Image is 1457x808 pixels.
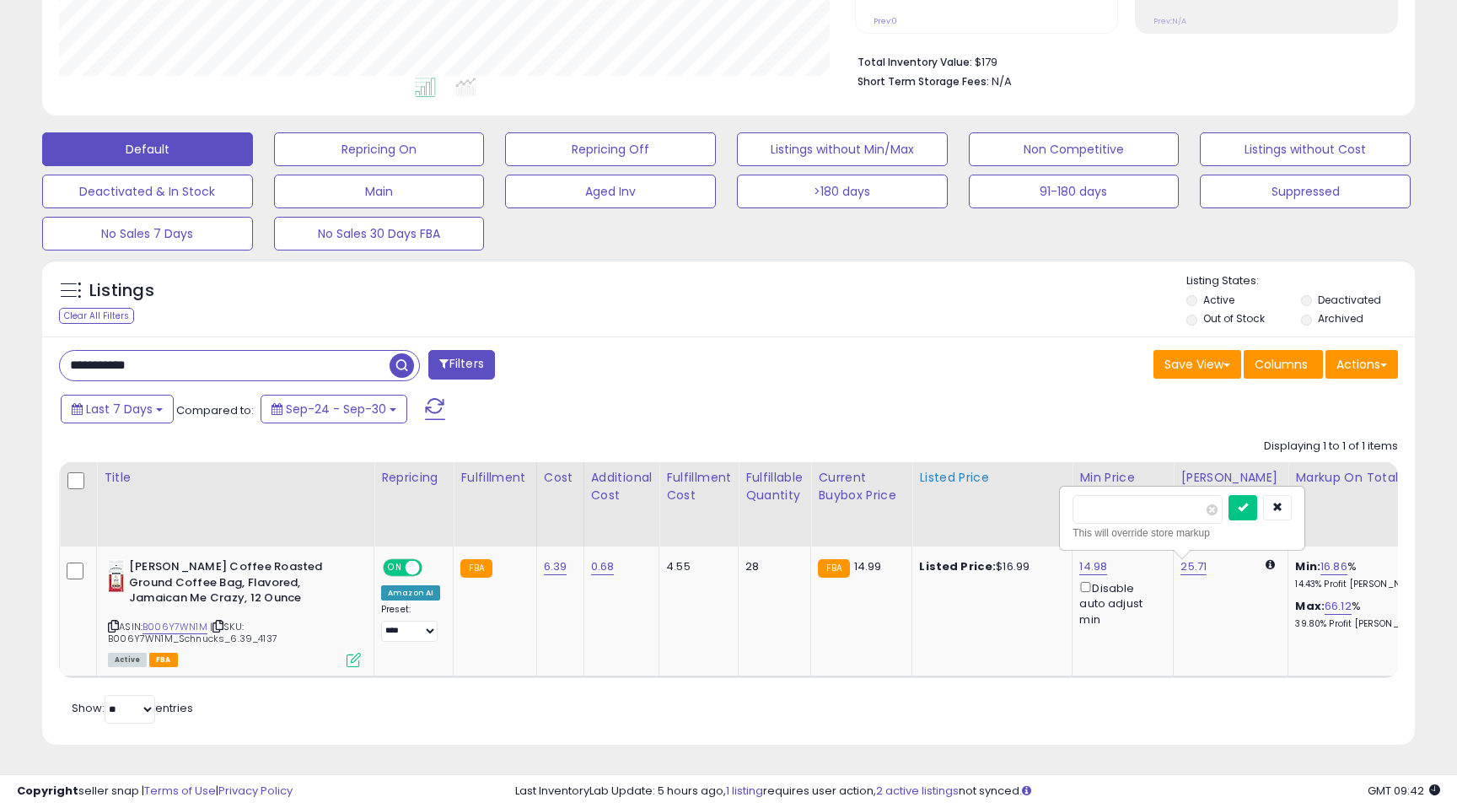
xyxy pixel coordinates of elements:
button: Columns [1244,350,1323,379]
small: Prev: 0 [874,16,897,26]
div: [PERSON_NAME] [1180,469,1281,487]
div: Markup on Total Cost [1295,469,1441,487]
button: Listings without Cost [1200,132,1411,166]
span: Columns [1255,356,1308,373]
span: | SKU: B006Y7WN1M_Schnucks_6.39_4137 [108,620,277,645]
button: Listings without Min/Max [737,132,948,166]
strong: Copyright [17,783,78,799]
div: $16.99 [919,559,1059,574]
span: All listings currently available for purchase on Amazon [108,653,147,667]
a: Terms of Use [144,783,216,799]
button: Repricing On [274,132,485,166]
h5: Listings [89,279,154,303]
button: Default [42,132,253,166]
button: Suppressed [1200,175,1411,208]
th: The percentage added to the cost of goods (COGS) that forms the calculator for Min & Max prices. [1288,462,1449,547]
a: 25.71 [1180,558,1207,575]
a: 6.39 [544,558,567,575]
a: 1 listing [726,783,763,799]
small: FBA [818,559,849,578]
button: Actions [1325,350,1398,379]
div: Clear All Filters [59,308,134,324]
label: Out of Stock [1203,311,1265,326]
span: OFF [420,561,447,575]
button: Aged Inv [505,175,716,208]
span: 2025-10-8 09:42 GMT [1368,783,1440,799]
div: ASIN: [108,559,361,665]
b: Max: [1295,598,1325,614]
p: 39.80% Profit [PERSON_NAME] [1295,618,1435,630]
button: Sep-24 - Sep-30 [261,395,407,423]
label: Active [1203,293,1234,307]
div: Title [104,469,367,487]
div: Listed Price [919,469,1065,487]
div: Displaying 1 to 1 of 1 items [1264,439,1398,455]
div: seller snap | | [17,784,293,800]
a: 14.98 [1079,558,1107,575]
span: Compared to: [176,402,254,418]
a: 2 active listings [876,783,959,799]
div: Disable auto adjust min [1079,579,1160,628]
p: 14.43% Profit [PERSON_NAME] [1295,579,1435,590]
a: Privacy Policy [218,783,293,799]
button: Filters [428,350,494,380]
b: [PERSON_NAME] Coffee Roasted Ground Coffee Bag, Flavored, Jamaican Me Crazy, 12 Ounce [129,559,334,611]
button: Non Competitive [969,132,1180,166]
a: 0.68 [591,558,615,575]
label: Archived [1318,311,1363,326]
div: This will override store markup [1073,525,1292,541]
div: % [1295,559,1435,590]
button: Repricing Off [505,132,716,166]
div: Repricing [381,469,446,487]
button: 91-180 days [969,175,1180,208]
span: ON [384,561,406,575]
a: 66.12 [1325,598,1352,615]
a: 16.86 [1320,558,1347,575]
a: B006Y7WN1M [142,620,207,634]
button: No Sales 7 Days [42,217,253,250]
button: No Sales 30 Days FBA [274,217,485,250]
div: Fulfillment [460,469,529,487]
div: Amazon AI [381,585,440,601]
div: 4.55 [666,559,725,574]
span: Show: entries [72,700,193,716]
span: FBA [149,653,178,667]
button: Last 7 Days [61,395,174,423]
button: Save View [1153,350,1241,379]
b: Listed Price: [919,558,996,574]
b: Total Inventory Value: [858,55,972,69]
b: Min: [1295,558,1320,574]
span: 14.99 [854,558,882,574]
span: Sep-24 - Sep-30 [286,401,386,417]
span: Last 7 Days [86,401,153,417]
img: 41WK42fnz-L._SL40_.jpg [108,559,125,593]
p: Listing States: [1186,273,1414,289]
div: Fulfillable Quantity [745,469,804,504]
div: Min Price [1079,469,1166,487]
small: Prev: N/A [1153,16,1186,26]
div: Preset: [381,604,440,642]
button: Deactivated & In Stock [42,175,253,208]
div: Current Buybox Price [818,469,905,504]
span: N/A [992,73,1012,89]
b: Short Term Storage Fees: [858,74,989,89]
button: Main [274,175,485,208]
div: % [1295,599,1435,630]
li: $179 [858,51,1385,71]
div: Additional Cost [591,469,653,504]
div: Cost [544,469,577,487]
button: >180 days [737,175,948,208]
small: FBA [460,559,492,578]
div: Fulfillment Cost [666,469,731,504]
div: 28 [745,559,798,574]
div: Last InventoryLab Update: 5 hours ago, requires user action, not synced. [515,784,1440,800]
label: Deactivated [1318,293,1381,307]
